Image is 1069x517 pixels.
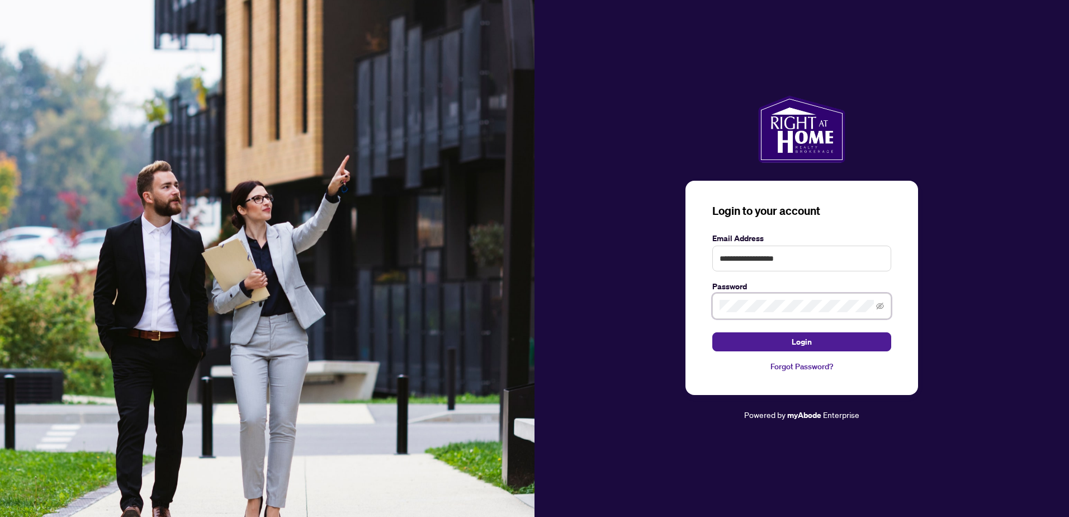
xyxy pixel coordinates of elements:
button: Login [712,332,891,351]
span: Enterprise [823,410,859,420]
img: ma-logo [758,96,845,163]
h3: Login to your account [712,203,891,219]
label: Email Address [712,232,891,245]
label: Password [712,280,891,293]
span: Login [792,333,812,351]
a: myAbode [787,409,821,421]
a: Forgot Password? [712,360,891,373]
span: Powered by [744,410,786,420]
span: eye-invisible [876,302,884,310]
